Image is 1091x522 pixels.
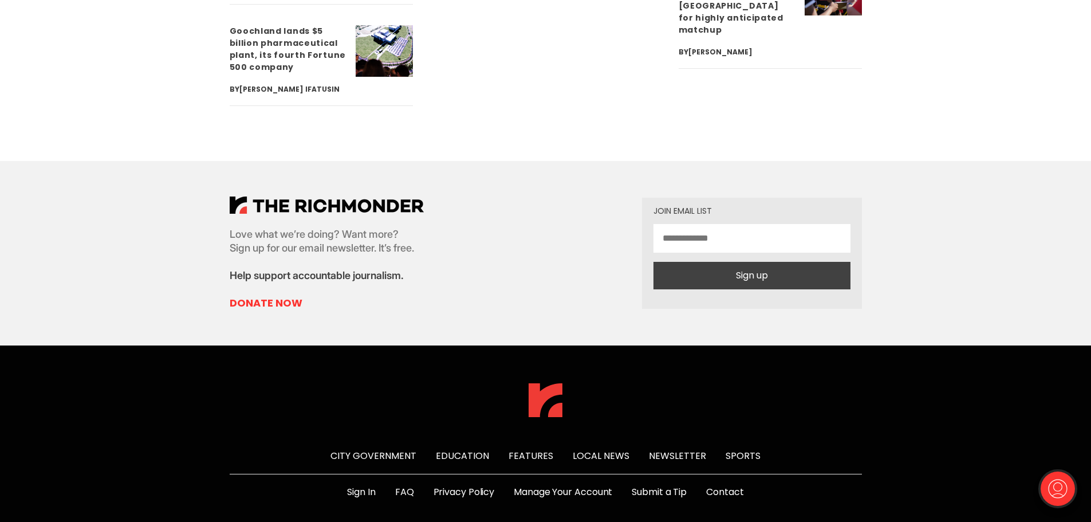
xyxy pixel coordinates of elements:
a: Manage Your Account [514,485,612,499]
div: By [230,83,346,96]
a: FAQ [395,485,414,499]
a: Goochland lands $5 billion pharmaceutical plant, its fourth Fortune 500 company [230,25,346,73]
img: Goochland lands $5 billion pharmaceutical plant, its fourth Fortune 500 company [356,25,413,77]
a: City Government [330,449,416,462]
img: The Richmonder [529,383,562,417]
p: Love what we’re doing? Want more? Sign up for our email newsletter. It’s free. [230,227,424,255]
a: [PERSON_NAME] [688,47,753,57]
a: Contact [706,485,743,499]
a: Sign In [347,485,375,499]
a: Submit a Tip [632,485,687,499]
a: Features [509,449,553,462]
button: Sign up [653,262,850,289]
a: Newsletter [649,449,706,462]
div: By [679,45,795,59]
p: Help support accountable journalism. [230,269,424,282]
a: Donate Now [230,296,424,310]
a: Privacy Policy [434,485,495,499]
a: Local News [573,449,629,462]
a: [PERSON_NAME] Ifatusin [239,84,340,94]
img: The Richmonder Logo [230,197,424,214]
iframe: portal-trigger [1031,466,1091,522]
div: Join email list [653,207,850,215]
a: Sports [726,449,761,462]
a: Education [436,449,489,462]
